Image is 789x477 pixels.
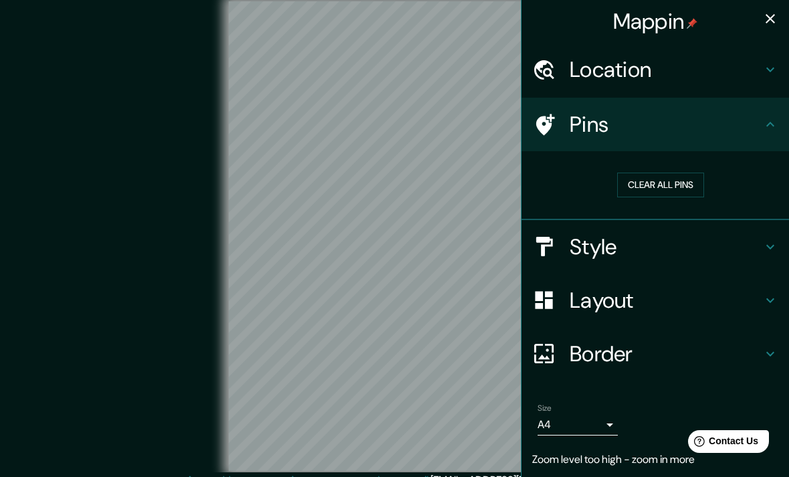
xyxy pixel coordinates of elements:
[613,8,698,35] h4: Mappin
[570,111,762,138] h4: Pins
[670,425,774,462] iframe: Help widget launcher
[538,414,618,436] div: A4
[617,173,704,197] button: Clear all pins
[570,233,762,260] h4: Style
[522,220,789,274] div: Style
[538,402,552,413] label: Size
[570,56,762,83] h4: Location
[522,274,789,327] div: Layout
[522,327,789,381] div: Border
[522,43,789,96] div: Location
[229,1,560,471] canvas: Map
[570,287,762,314] h4: Layout
[522,98,789,151] div: Pins
[687,18,697,29] img: pin-icon.png
[570,341,762,367] h4: Border
[532,452,778,468] p: Zoom level too high - zoom in more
